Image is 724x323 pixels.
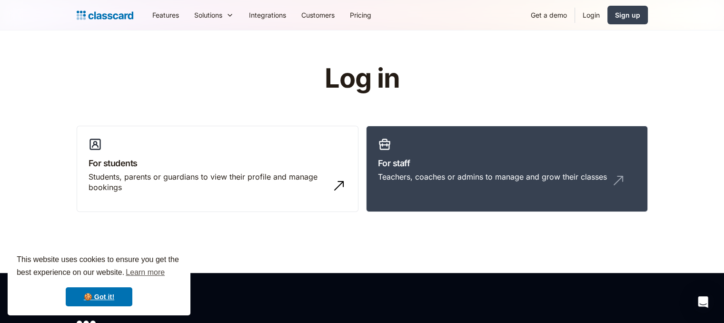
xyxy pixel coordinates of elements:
div: Teachers, coaches or admins to manage and grow their classes [378,172,607,182]
div: cookieconsent [8,245,190,315]
span: This website uses cookies to ensure you get the best experience on our website. [17,254,181,280]
a: Login [575,4,607,26]
h1: Log in [211,64,513,93]
div: Students, parents or guardians to view their profile and manage bookings [89,172,327,193]
a: For studentsStudents, parents or guardians to view their profile and manage bookings [77,126,358,212]
a: dismiss cookie message [66,287,132,306]
h3: For students [89,157,347,170]
a: Sign up [607,6,648,24]
div: Solutions [194,10,222,20]
a: Integrations [241,4,294,26]
a: For staffTeachers, coaches or admins to manage and grow their classes [366,126,648,212]
h3: For staff [378,157,636,170]
div: Open Intercom Messenger [692,291,714,313]
div: Sign up [615,10,640,20]
a: Features [145,4,187,26]
a: Customers [294,4,342,26]
a: Get a demo [523,4,575,26]
a: Pricing [342,4,379,26]
a: learn more about cookies [124,265,166,280]
div: Solutions [187,4,241,26]
a: Logo [77,9,133,22]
